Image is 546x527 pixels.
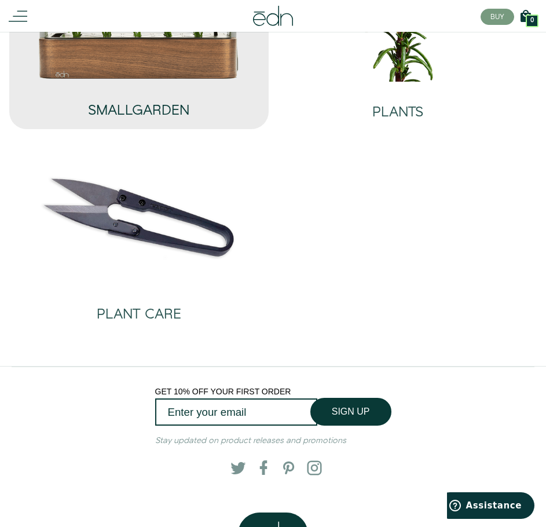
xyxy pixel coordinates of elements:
a: PLANTS [278,82,519,129]
button: SIGN UP [310,398,391,426]
h2: PLANT CARE [97,307,181,322]
a: PLANT CARE [19,284,259,331]
span: 0 [530,17,534,24]
a: SMALLGARDEN [31,80,247,127]
em: Stay updated on product releases and promotions [155,435,346,447]
h2: PLANTS [372,105,423,120]
h2: SMALLGARDEN [88,103,189,118]
iframe: Ouvre un widget dans lequel vous pouvez trouver plus d’informations [447,492,534,521]
input: Enter your email [155,398,317,426]
button: BUY [481,9,514,25]
span: GET 10% OFF YOUR FIRST ORDER [155,387,291,396]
